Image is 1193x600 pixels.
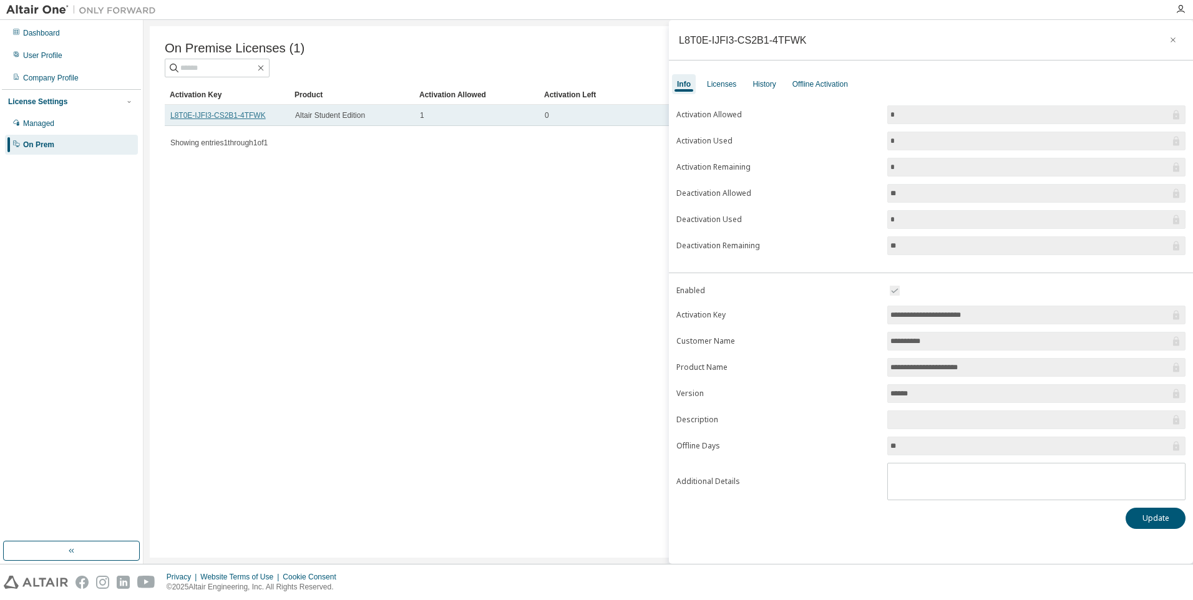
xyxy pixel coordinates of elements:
[679,35,807,45] div: L8T0E-IJFI3-CS2B1-4TFWK
[117,576,130,589] img: linkedin.svg
[23,73,79,83] div: Company Profile
[295,85,409,105] div: Product
[545,110,549,120] span: 0
[167,572,200,582] div: Privacy
[544,85,659,105] div: Activation Left
[752,79,776,89] div: History
[295,110,365,120] span: Altair Student Edition
[165,41,304,56] span: On Premise Licenses (1)
[676,136,880,146] label: Activation Used
[676,215,880,225] label: Deactivation Used
[167,582,344,593] p: © 2025 Altair Engineering, Inc. All Rights Reserved.
[676,286,880,296] label: Enabled
[23,51,62,60] div: User Profile
[676,362,880,372] label: Product Name
[676,336,880,346] label: Customer Name
[420,110,424,120] span: 1
[8,97,67,107] div: License Settings
[792,79,848,89] div: Offline Activation
[676,389,880,399] label: Version
[4,576,68,589] img: altair_logo.svg
[170,111,266,120] a: L8T0E-IJFI3-CS2B1-4TFWK
[1126,508,1186,529] button: Update
[676,477,880,486] label: Additional Details
[707,79,736,89] div: Licenses
[23,119,54,128] div: Managed
[283,572,343,582] div: Cookie Consent
[676,110,880,120] label: Activation Allowed
[676,162,880,172] label: Activation Remaining
[676,441,880,451] label: Offline Days
[137,576,155,589] img: youtube.svg
[677,79,691,89] div: Info
[419,85,534,105] div: Activation Allowed
[676,188,880,198] label: Deactivation Allowed
[170,85,285,105] div: Activation Key
[676,241,880,251] label: Deactivation Remaining
[96,576,109,589] img: instagram.svg
[676,310,880,320] label: Activation Key
[200,572,283,582] div: Website Terms of Use
[6,4,162,16] img: Altair One
[23,140,54,150] div: On Prem
[676,415,880,425] label: Description
[23,28,60,38] div: Dashboard
[170,138,268,147] span: Showing entries 1 through 1 of 1
[75,576,89,589] img: facebook.svg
